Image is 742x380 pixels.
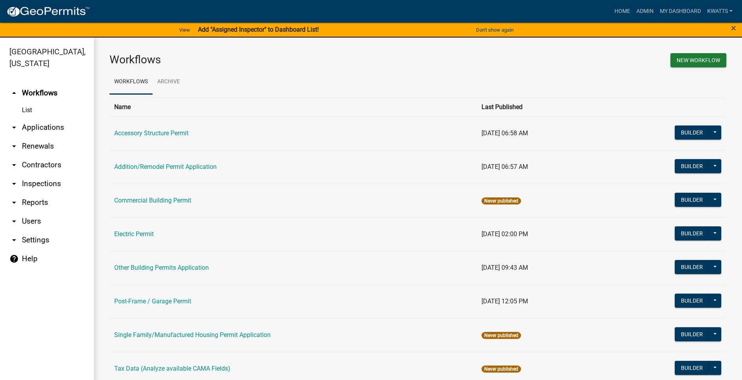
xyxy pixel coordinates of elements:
h3: Workflows [110,53,412,66]
span: Never published [481,332,521,339]
i: arrow_drop_down [9,198,19,207]
a: Electric Permit [114,230,154,238]
button: Builder [675,125,709,140]
a: Other Building Permits Application [114,264,209,271]
span: [DATE] 06:57 AM [481,163,528,170]
button: Builder [675,159,709,173]
a: Kwatts [704,4,736,19]
span: [DATE] 09:43 AM [481,264,528,271]
span: [DATE] 06:58 AM [481,129,528,137]
a: Single Family/Manufactured Housing Permit Application [114,331,271,339]
a: Post-Frame / Garage Permit [114,298,191,305]
span: [DATE] 02:00 PM [481,230,528,238]
span: Never published [481,366,521,373]
span: Never published [481,197,521,204]
i: arrow_drop_up [9,88,19,98]
i: help [9,254,19,263]
i: arrow_drop_down [9,217,19,226]
i: arrow_drop_down [9,179,19,188]
i: arrow_drop_down [9,160,19,170]
a: Commercial Building Permit [114,197,191,204]
strong: Add "Assigned Inspector" to Dashboard List! [198,26,319,33]
a: Home [611,4,633,19]
a: Archive [153,70,185,95]
i: arrow_drop_down [9,235,19,245]
a: Tax Data (Analyze available CAMA Fields) [114,365,230,372]
th: Last Published [477,97,601,117]
span: [DATE] 12:05 PM [481,298,528,305]
button: Builder [675,294,709,308]
a: View [176,23,193,36]
i: arrow_drop_down [9,123,19,132]
a: Admin [633,4,657,19]
a: Addition/Remodel Permit Application [114,163,217,170]
a: Workflows [110,70,153,95]
th: Name [110,97,477,117]
a: Accessory Structure Permit [114,129,189,137]
a: My Dashboard [657,4,704,19]
span: × [731,23,736,34]
button: Builder [675,361,709,375]
button: Don't show again [473,23,517,36]
button: Builder [675,193,709,207]
button: Builder [675,260,709,274]
i: arrow_drop_down [9,142,19,151]
button: Builder [675,226,709,240]
button: Close [731,23,736,33]
button: Builder [675,327,709,341]
button: New Workflow [670,53,726,67]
